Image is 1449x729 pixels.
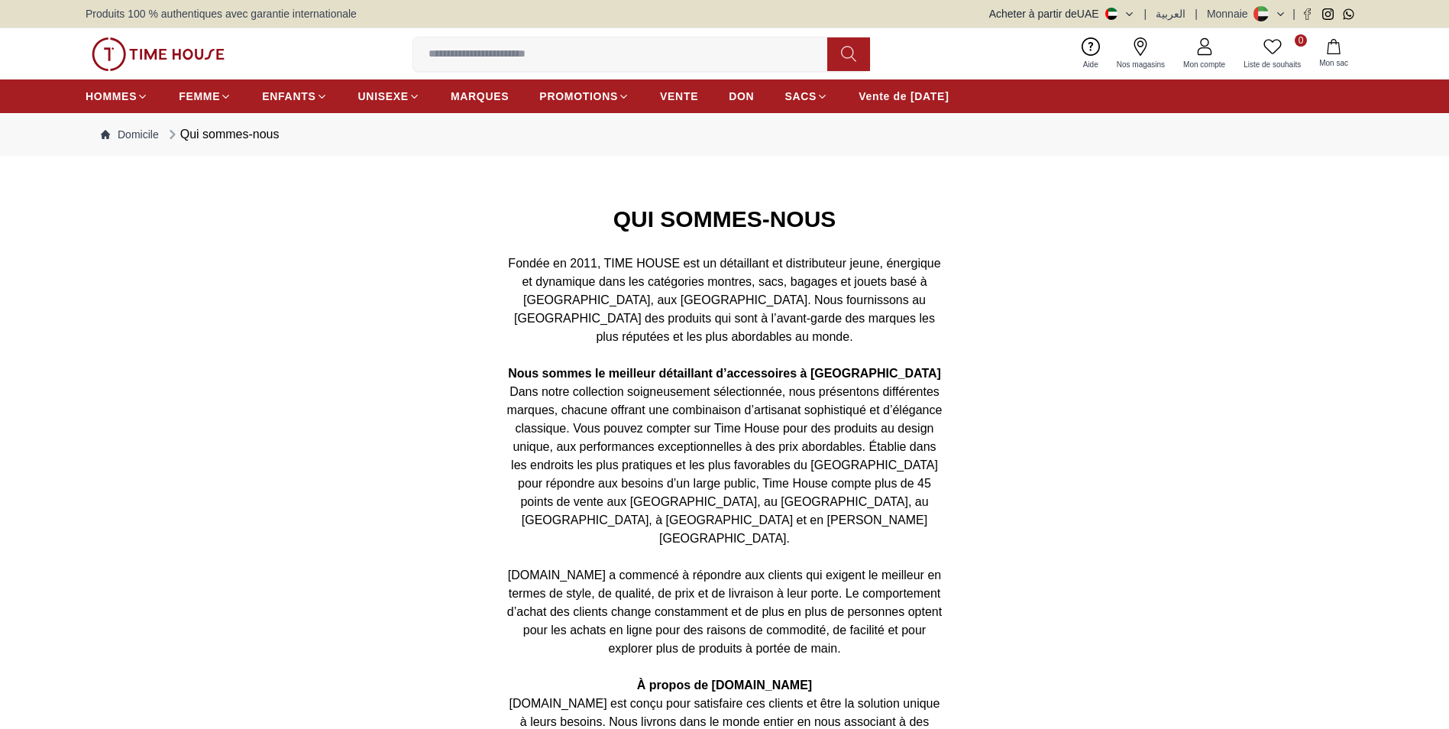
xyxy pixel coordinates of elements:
[451,83,509,110] a: MARQUES
[358,89,409,104] span: UNISEXE
[1302,8,1313,20] a: Sur Facebook
[86,6,357,21] span: Produits 100 % authentiques avec garantie internationale
[1295,34,1307,47] span: 0
[1313,57,1354,69] span: Mon sac
[1144,6,1147,21] span: |
[729,89,754,104] span: DON
[1322,8,1334,20] a: Sur Instagram
[1105,8,1117,20] img: Émirats arabes unis
[507,385,943,545] span: Dans notre collection soigneusement sélectionnée, nous présentons différentes marques, chacune of...
[859,83,949,110] a: Vente de [DATE]
[179,89,220,104] span: FEMME
[1156,6,1185,21] button: العربية
[784,89,817,104] span: SACS
[1310,36,1357,72] button: Mon sac
[1237,59,1307,70] span: Liste de souhaits
[508,367,941,380] strong: Nous sommes le meilleur détaillant d’accessoires à [GEOGRAPHIC_DATA]
[784,83,828,110] a: SACS
[989,6,1135,21] button: Acheter à partir deUAE
[637,679,812,692] strong: À propos de [DOMAIN_NAME]
[118,127,159,142] font: Domicile
[859,89,949,104] span: Vente de [DATE]
[1111,59,1171,70] span: Nos magasins
[539,83,629,110] a: PROMOTIONS
[86,83,148,110] a: HOMMES
[989,6,1099,21] font: Acheter à partir deUAE
[1207,8,1248,20] font: Monnaie
[451,89,509,104] span: MARQUES
[86,89,137,104] span: HOMMES
[660,89,698,104] span: VENTE
[1292,6,1295,21] span: |
[101,127,159,142] a: Domicile
[262,89,315,104] span: ENFANTS
[1077,59,1105,70] span: Aide
[358,83,420,110] a: UNISEXE
[86,202,1363,236] h3: QUI SOMMES-NOUS
[507,569,942,655] span: [DOMAIN_NAME] a commencé à répondre aux clients qui exigent le meilleur en termes de style, de qu...
[179,83,231,110] a: FEMME
[1234,34,1310,73] a: 0Liste de souhaits
[1108,34,1174,73] a: Nos magasins
[92,37,225,71] img: ...
[262,83,327,110] a: ENFANTS
[539,89,618,104] span: PROMOTIONS
[508,257,940,343] span: Fondée en 2011, TIME HOUSE est un détaillant et distributeur jeune, énergique et dynamique dans l...
[1195,6,1198,21] span: |
[180,125,280,144] font: Qui sommes-nous
[660,83,698,110] a: VENTE
[1074,34,1108,73] a: Aide
[1343,8,1354,20] a: Whatsapp
[86,113,1363,156] nav: Fil d’Ariane
[729,83,754,110] a: DON
[1177,59,1231,70] span: Mon compte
